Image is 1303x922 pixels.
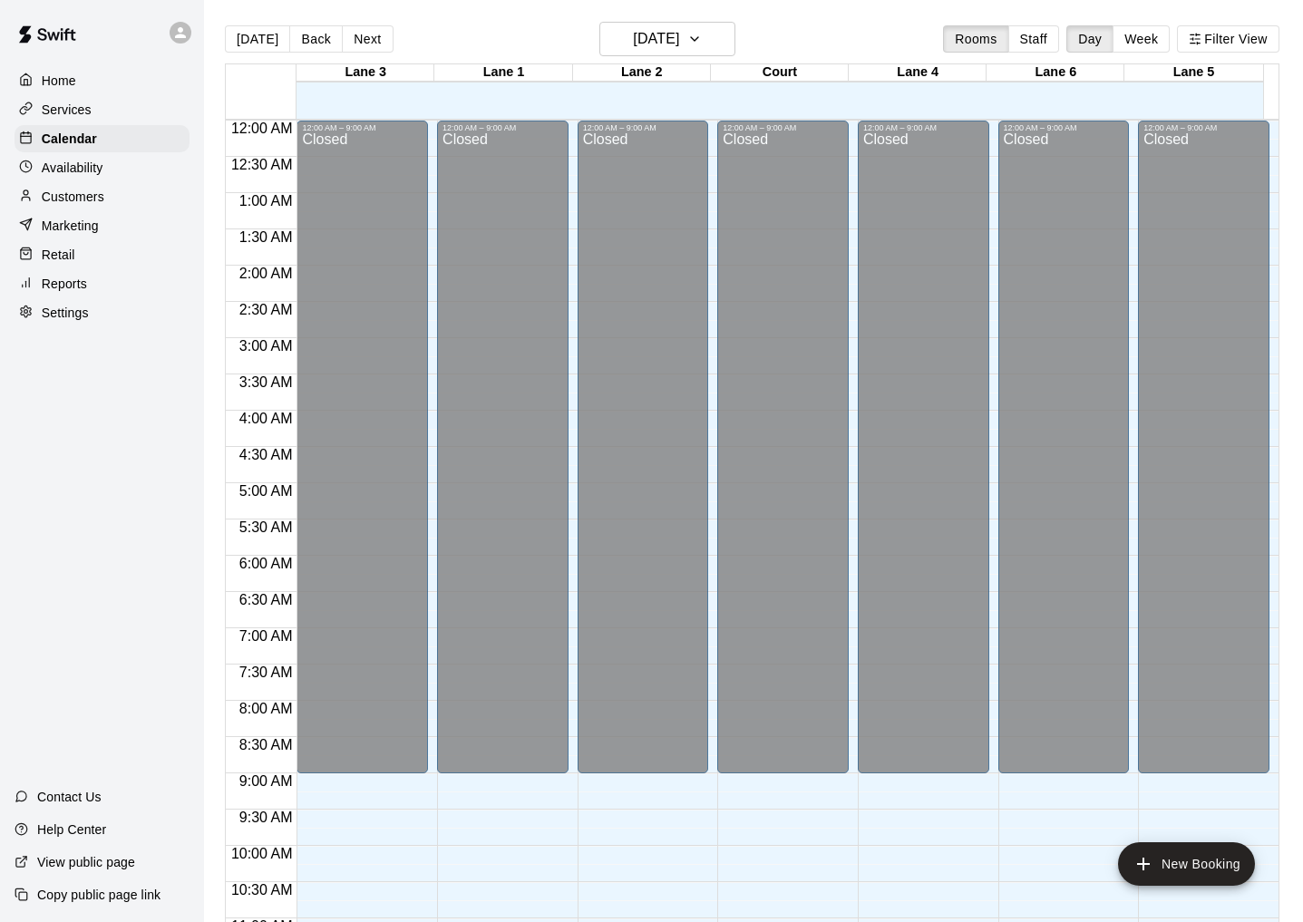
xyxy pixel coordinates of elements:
span: 7:30 AM [235,665,297,680]
span: 9:30 AM [235,810,297,825]
p: Marketing [42,217,99,235]
div: Lane 2 [573,64,711,82]
div: 12:00 AM – 9:00 AM [583,123,704,132]
div: Lane 4 [849,64,987,82]
span: 5:30 AM [235,519,297,535]
p: Copy public page link [37,886,160,904]
div: 12:00 AM – 9:00 AM [723,123,843,132]
button: Day [1066,25,1113,53]
h6: [DATE] [633,26,679,52]
div: 12:00 AM – 9:00 AM [863,123,984,132]
p: Reports [42,275,87,293]
div: 12:00 AM – 9:00 AM: Closed [717,121,849,773]
span: 12:30 AM [227,157,297,172]
span: 3:30 AM [235,374,297,390]
button: Week [1113,25,1170,53]
p: Calendar [42,130,97,148]
span: 2:30 AM [235,302,297,317]
a: Home [15,67,190,94]
a: Services [15,96,190,123]
div: Lane 3 [297,64,434,82]
button: Staff [1008,25,1060,53]
div: Closed [723,132,843,780]
span: 7:00 AM [235,628,297,644]
div: Closed [442,132,563,780]
span: 1:30 AM [235,229,297,245]
p: Availability [42,159,103,177]
div: Lane 6 [987,64,1124,82]
p: Contact Us [37,788,102,806]
a: Settings [15,299,190,326]
span: 5:00 AM [235,483,297,499]
div: Closed [583,132,704,780]
span: 12:00 AM [227,121,297,136]
div: 12:00 AM – 9:00 AM: Closed [437,121,569,773]
button: add [1118,842,1255,886]
a: Retail [15,241,190,268]
p: Customers [42,188,104,206]
div: 12:00 AM – 9:00 AM [302,123,423,132]
a: Customers [15,183,190,210]
span: 3:00 AM [235,338,297,354]
span: 4:00 AM [235,411,297,426]
span: 4:30 AM [235,447,297,462]
div: Court [711,64,849,82]
span: 1:00 AM [235,193,297,209]
span: 10:30 AM [227,882,297,898]
div: 12:00 AM – 9:00 AM [1004,123,1124,132]
a: Marketing [15,212,190,239]
div: Lane 1 [434,64,572,82]
div: Closed [1004,132,1124,780]
div: 12:00 AM – 9:00 AM [1143,123,1264,132]
button: Next [342,25,393,53]
button: [DATE] [225,25,290,53]
div: 12:00 AM – 9:00 AM: Closed [1138,121,1269,773]
span: 6:00 AM [235,556,297,571]
div: Lane 5 [1124,64,1262,82]
button: Back [289,25,343,53]
div: Closed [863,132,984,780]
div: 12:00 AM – 9:00 AM: Closed [998,121,1130,773]
div: 12:00 AM – 9:00 AM: Closed [858,121,989,773]
div: 12:00 AM – 9:00 AM [442,123,563,132]
div: Closed [302,132,423,780]
a: Availability [15,154,190,181]
button: [DATE] [599,22,735,56]
span: 2:00 AM [235,266,297,281]
span: 10:00 AM [227,846,297,861]
div: Closed [1143,132,1264,780]
button: Filter View [1177,25,1279,53]
span: 8:00 AM [235,701,297,716]
p: Retail [42,246,75,264]
p: Services [42,101,92,119]
p: View public page [37,853,135,871]
a: Calendar [15,125,190,152]
span: 6:30 AM [235,592,297,607]
span: 9:00 AM [235,773,297,789]
p: Home [42,72,76,90]
div: 12:00 AM – 9:00 AM: Closed [578,121,709,773]
p: Settings [42,304,89,322]
p: Help Center [37,820,106,839]
div: 12:00 AM – 9:00 AM: Closed [297,121,428,773]
button: Rooms [943,25,1008,53]
span: 8:30 AM [235,737,297,752]
a: Reports [15,270,190,297]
